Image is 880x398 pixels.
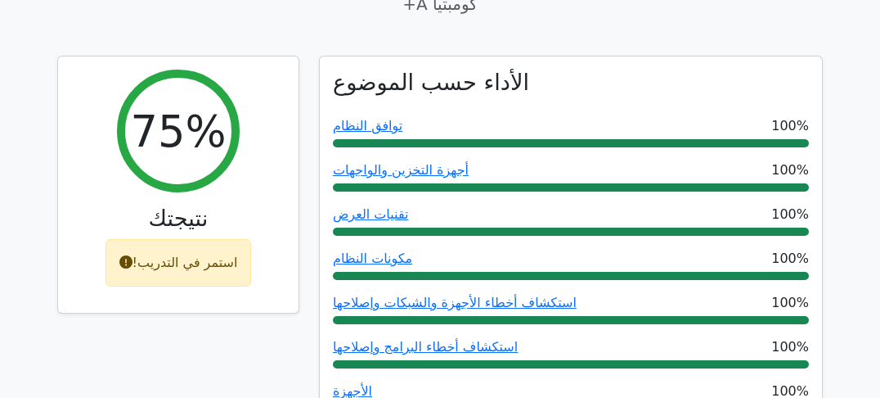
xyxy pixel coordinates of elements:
[333,251,412,266] a: مكونات النظام
[771,206,809,222] font: 100%
[149,206,209,231] font: نتيجتك
[130,106,226,156] font: 75%
[132,255,238,270] font: استمر في التدريب!
[333,70,529,95] font: الأداء حسب الموضوع
[771,118,809,133] font: 100%
[333,162,469,178] a: أجهزة التخزين والواجهات
[771,251,809,266] font: 100%
[333,339,518,355] a: استكشاف أخطاء البرامج وإصلاحها
[771,162,809,178] font: 100%
[333,206,408,222] a: تقنيات العرض
[333,118,402,133] a: توافق النظام
[771,339,809,355] font: 100%
[333,295,577,310] a: استكشاف أخطاء الأجهزة والشبكات وإصلاحها
[771,295,809,310] font: 100%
